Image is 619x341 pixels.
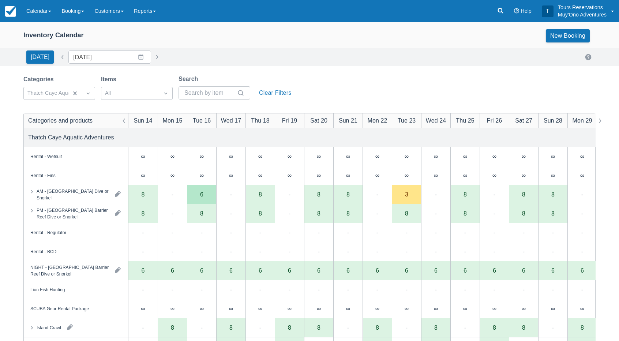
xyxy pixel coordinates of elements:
div: 6 [288,267,291,273]
div: - [201,228,203,237]
div: ∞ [567,299,597,318]
div: - [494,209,495,218]
div: - [259,228,261,237]
div: ∞ [480,299,509,318]
div: Wed 17 [221,116,241,125]
div: - [230,209,232,218]
div: 8 [346,191,350,197]
div: ∞ [216,299,245,318]
div: Sat 20 [310,116,327,125]
p: Muy'Ono Adventures [558,11,607,18]
div: - [464,323,466,332]
div: Tue 16 [193,116,211,125]
div: Rental - Regulator [30,229,66,236]
div: - [435,209,437,218]
div: ∞ [229,172,233,178]
div: 6 [200,191,203,197]
div: Sun 28 [544,116,562,125]
p: Tours Reservations [558,4,607,11]
div: ∞ [346,306,350,311]
div: ∞ [450,166,480,185]
label: Search [179,75,201,83]
div: - [201,247,203,256]
div: 6 [346,267,350,273]
div: ∞ [304,166,333,185]
div: 8 [376,325,379,330]
div: - [523,285,525,294]
div: ∞ [288,172,292,178]
div: - [289,190,290,199]
div: ∞ [187,166,216,185]
div: - [230,285,232,294]
div: ∞ [492,153,496,159]
div: 6 [376,267,379,273]
div: ∞ [392,299,421,318]
div: ∞ [509,299,538,318]
div: 6 [200,267,203,273]
div: - [259,247,261,256]
div: ∞ [141,172,145,178]
div: ∞ [421,147,450,166]
div: - [523,247,525,256]
div: - [581,190,583,199]
div: ∞ [375,306,379,311]
div: 6 [158,261,187,280]
div: ∞ [522,172,526,178]
div: PM - [GEOGRAPHIC_DATA] Barrier Reef Dive or Snorkel [37,207,109,220]
div: Rental - Fins [30,172,56,179]
div: T [542,5,554,17]
div: Mon 29 [573,116,592,125]
div: 6 [567,261,597,280]
div: 8 [551,210,555,216]
div: - [435,247,437,256]
div: 8 [288,325,291,330]
div: - [494,228,495,237]
div: 6 [480,261,509,280]
div: 6 [187,261,216,280]
div: 6 [275,261,304,280]
div: 6 [171,267,174,273]
div: - [172,209,173,218]
div: - [552,285,554,294]
div: - [172,247,173,256]
div: - [406,285,408,294]
div: - [435,190,437,199]
button: [DATE] [26,50,54,64]
div: - [289,209,290,218]
div: Mon 22 [368,116,387,125]
div: 8 [259,210,262,216]
div: - [376,228,378,237]
div: ∞ [170,172,175,178]
div: - [376,190,378,199]
span: Help [521,8,532,14]
div: ∞ [405,153,409,159]
div: NIGHT - [GEOGRAPHIC_DATA] Barrier Reef Dive or Snorkel [30,264,109,277]
div: - [494,247,495,256]
div: ∞ [392,147,421,166]
div: 8 [522,210,525,216]
div: ∞ [346,153,350,159]
label: Categories [23,75,57,84]
div: 8 [200,210,203,216]
div: ∞ [158,147,187,166]
div: ∞ [216,166,245,185]
div: - [230,228,232,237]
img: checkfront-main-nav-mini-logo.png [5,6,16,17]
div: ∞ [245,166,275,185]
div: 6 [405,267,408,273]
div: - [142,247,144,256]
div: ∞ [434,306,438,311]
input: Date [68,50,151,64]
div: 6 [216,261,245,280]
div: ∞ [187,147,216,166]
div: - [523,228,525,237]
div: Sun 14 [134,116,152,125]
div: - [464,228,466,237]
div: 6 [142,267,145,273]
div: ∞ [333,166,363,185]
div: ∞ [229,306,233,311]
div: ∞ [200,172,204,178]
div: ∞ [421,166,450,185]
div: 8 [434,325,438,330]
div: - [581,247,583,256]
